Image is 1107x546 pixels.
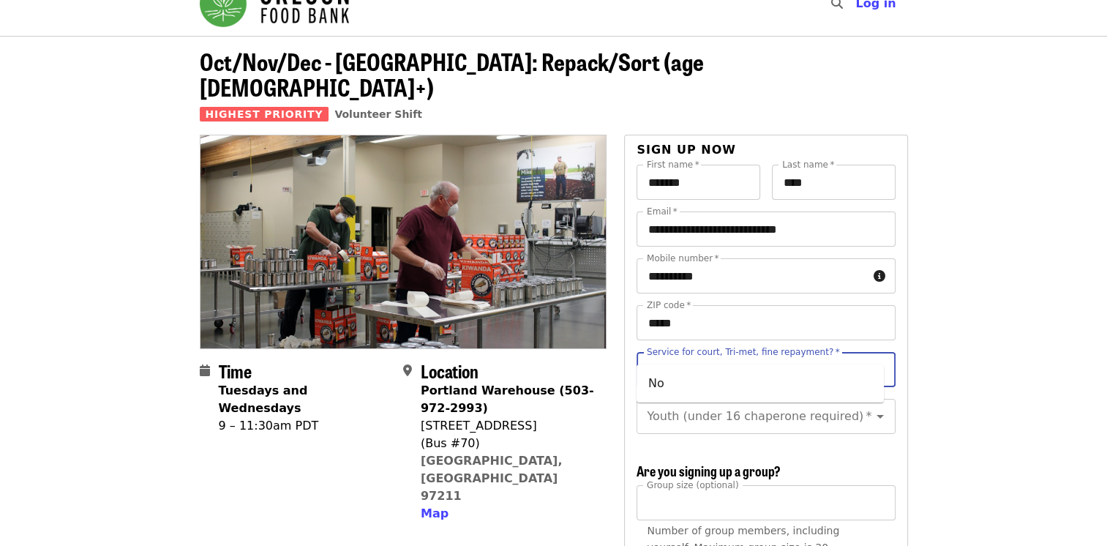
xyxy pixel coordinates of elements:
label: Last name [782,160,834,169]
div: 9 – 11:30am PDT [219,417,391,435]
label: Service for court, Tri-met, fine repayment? [647,348,840,356]
button: Map [421,505,449,523]
i: calendar icon [200,364,210,378]
span: Location [421,358,479,384]
span: Group size (optional) [647,479,738,490]
input: Email [637,212,895,247]
span: Oct/Nov/Dec - [GEOGRAPHIC_DATA]: Repack/Sort (age [DEMOGRAPHIC_DATA]+) [200,44,704,104]
a: [GEOGRAPHIC_DATA], [GEOGRAPHIC_DATA] 97211 [421,454,563,503]
label: Email [647,207,678,216]
div: [STREET_ADDRESS] [421,417,595,435]
span: Highest Priority [200,107,329,121]
label: Mobile number [647,254,718,263]
button: Open [870,406,890,427]
span: Time [219,358,252,384]
img: Oct/Nov/Dec - Portland: Repack/Sort (age 16+) organized by Oregon Food Bank [200,135,607,348]
strong: Portland Warehouse (503-972-2993) [421,384,594,415]
div: (Bus #70) [421,435,595,452]
input: [object Object] [637,485,895,520]
input: Last name [772,165,896,200]
a: Volunteer Shift [334,108,422,120]
span: Sign up now [637,143,736,157]
input: ZIP code [637,305,895,340]
label: ZIP code [647,301,691,310]
label: First name [647,160,699,169]
button: Close [870,359,890,380]
span: Are you signing up a group? [637,461,781,480]
i: map-marker-alt icon [403,364,412,378]
i: circle-info icon [874,269,885,283]
strong: Tuesdays and Wednesdays [219,384,308,415]
li: No [637,370,884,397]
input: First name [637,165,760,200]
span: Map [421,506,449,520]
input: Mobile number [637,258,867,293]
button: Clear [851,359,871,380]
